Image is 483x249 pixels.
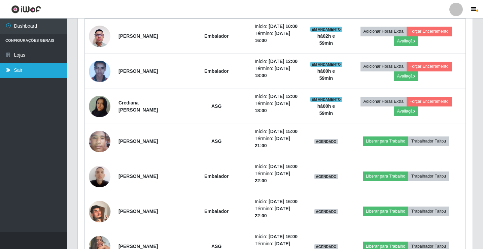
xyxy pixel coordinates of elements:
button: Trabalhador Faltou [408,172,449,181]
button: Trabalhador Faltou [408,207,449,216]
span: AGENDADO [314,174,338,179]
strong: há 02 h e 59 min [317,33,335,46]
span: AGENDADO [314,139,338,144]
button: Adicionar Horas Extra [360,27,407,36]
time: [DATE] 12:00 [269,59,298,64]
button: Adicionar Horas Extra [360,62,407,71]
li: Início: [255,198,302,205]
li: Término: [255,135,302,149]
button: Avaliação [394,71,418,81]
span: EM ANDAMENTO [310,97,342,102]
li: Término: [255,100,302,114]
button: Liberar para Trabalho [363,207,408,216]
li: Início: [255,233,302,240]
span: EM ANDAMENTO [310,62,342,67]
time: [DATE] 12:00 [269,94,298,99]
time: [DATE] 16:00 [269,164,298,169]
img: 1692639768507.jpeg [89,127,110,156]
img: 1701349754449.jpeg [89,162,110,191]
strong: [PERSON_NAME] [118,174,158,179]
li: Término: [255,170,302,184]
button: Avaliação [394,106,418,116]
img: 1755289367859.jpeg [89,87,110,126]
strong: há 00 h e 59 min [317,103,335,116]
strong: Embalador [204,174,229,179]
strong: Crediana [PERSON_NAME] [118,100,158,113]
li: Início: [255,163,302,170]
li: Término: [255,30,302,44]
img: 1673386012464.jpeg [89,57,110,85]
button: Adicionar Horas Extra [360,97,407,106]
li: Início: [255,128,302,135]
strong: ASG [211,103,221,109]
button: Forçar Encerramento [407,62,452,71]
button: Avaliação [394,36,418,46]
strong: há 00 h e 59 min [317,68,335,81]
li: Início: [255,93,302,100]
strong: Embalador [204,68,229,74]
strong: [PERSON_NAME] [118,244,158,249]
strong: [PERSON_NAME] [118,138,158,144]
button: Trabalhador Faltou [408,136,449,146]
li: Término: [255,65,302,79]
img: 1746465298396.jpeg [89,22,110,51]
li: Início: [255,23,302,30]
strong: [PERSON_NAME] [118,209,158,214]
button: Forçar Encerramento [407,27,452,36]
span: AGENDADO [314,209,338,214]
strong: ASG [211,244,221,249]
strong: Embalador [204,33,229,39]
li: Início: [255,58,302,65]
time: [DATE] 15:00 [269,129,298,134]
strong: ASG [211,138,221,144]
button: Forçar Encerramento [407,97,452,106]
li: Término: [255,205,302,219]
strong: Embalador [204,209,229,214]
time: [DATE] 16:00 [269,199,298,204]
span: EM ANDAMENTO [310,27,342,32]
strong: [PERSON_NAME] [118,33,158,39]
time: [DATE] 16:00 [269,234,298,239]
button: Liberar para Trabalho [363,136,408,146]
img: CoreUI Logo [11,5,41,13]
strong: [PERSON_NAME] [118,68,158,74]
button: Liberar para Trabalho [363,172,408,181]
time: [DATE] 10:00 [269,24,298,29]
img: 1726002463138.jpeg [89,192,110,231]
